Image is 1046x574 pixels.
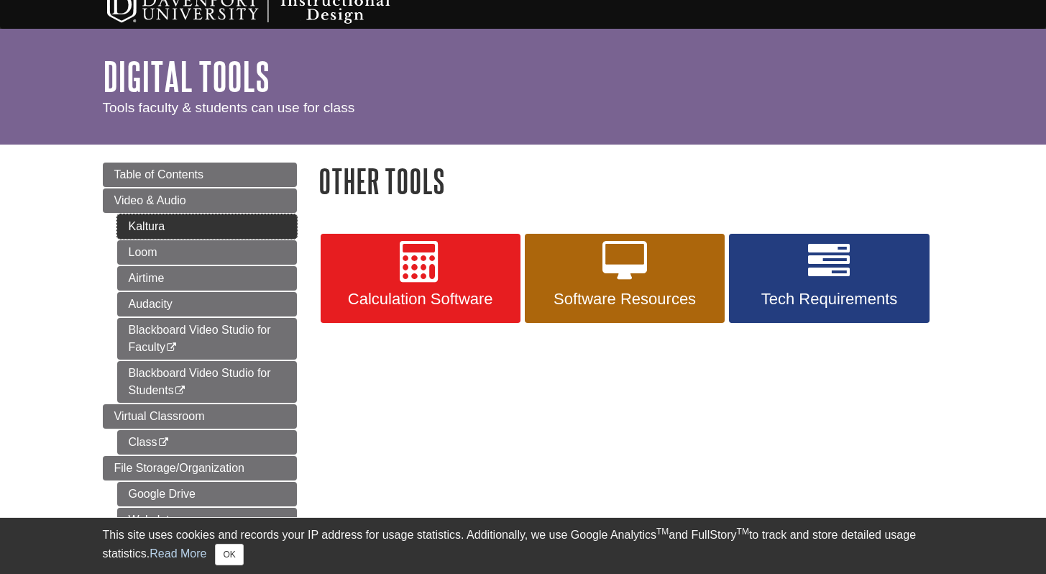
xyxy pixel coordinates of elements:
span: Calculation Software [331,290,510,309]
h1: Other Tools [318,163,944,199]
span: Tools faculty & students can use for class [103,100,355,115]
a: Class [117,430,297,455]
a: Kaltura [117,214,297,239]
span: Software Resources [536,290,714,309]
a: Wakelet [117,508,297,532]
span: Tech Requirements [740,290,918,309]
i: This link opens in a new window [157,438,170,447]
sup: TM [737,527,749,537]
a: Digital Tools [103,54,270,99]
a: Virtual Classroom [103,404,297,429]
a: Blackboard Video Studio for Students [117,361,297,403]
a: Tech Requirements [729,234,929,323]
span: Virtual Classroom [114,410,205,422]
a: Calculation Software [321,234,520,323]
a: Table of Contents [103,163,297,187]
span: Table of Contents [114,168,204,181]
sup: TM [656,527,669,537]
a: Audacity [117,292,297,316]
button: Close [215,544,243,565]
a: Google Drive [117,482,297,506]
div: This site uses cookies and records your IP address for usage statistics. Additionally, we use Goo... [103,527,944,565]
i: This link opens in a new window [174,386,186,396]
a: Airtime [117,266,297,291]
a: Software Resources [525,234,725,323]
i: This link opens in a new window [165,343,178,352]
a: Video & Audio [103,188,297,213]
a: File Storage/Organization [103,456,297,480]
a: Loom [117,240,297,265]
span: File Storage/Organization [114,462,244,474]
a: Read More [150,547,206,560]
a: Blackboard Video Studio for Faculty [117,318,297,360]
span: Video & Audio [114,194,186,206]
